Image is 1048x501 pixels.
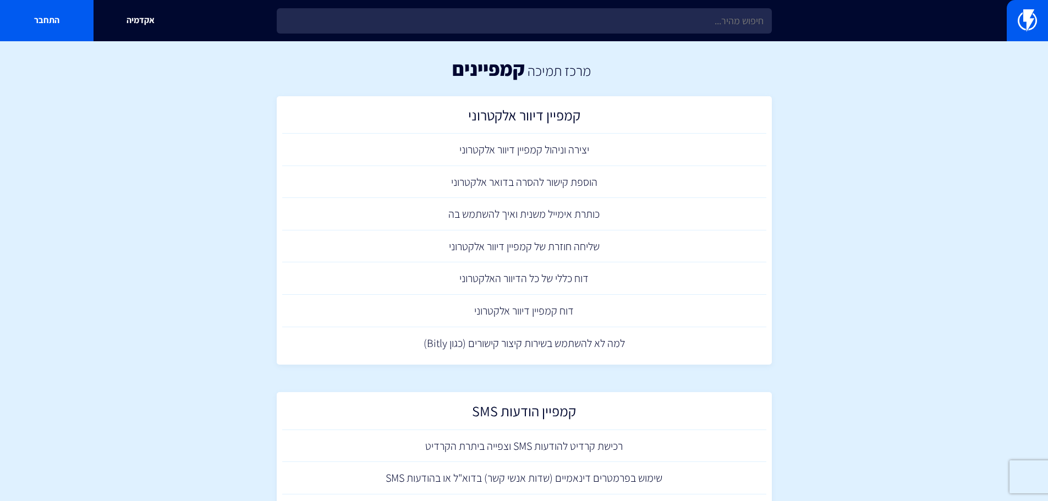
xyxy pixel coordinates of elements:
a: דוח כללי של כל הדיוור האלקטרוני [282,262,766,295]
a: שליחה חוזרת של קמפיין דיוור אלקטרוני [282,230,766,263]
a: למה לא להשתמש בשירות קיצור קישורים (כגון Bitly) [282,327,766,360]
a: הוספת קישור להסרה בדואר אלקטרוני [282,166,766,199]
a: מרכז תמיכה [528,61,591,80]
a: קמפיין הודעות SMS [282,398,766,430]
a: שימוש בפרמטרים דינאמיים (שדות אנשי קשר) בדוא"ל או בהודעות SMS [282,462,766,494]
h2: קמפיין דיוור אלקטרוני [288,107,761,129]
a: דוח קמפיין דיוור אלקטרוני [282,295,766,327]
a: יצירה וניהול קמפיין דיוור אלקטרוני [282,134,766,166]
a: רכישת קרדיט להודעות SMS וצפייה ביתרת הקרדיט [282,430,766,463]
h1: קמפיינים [452,58,525,80]
input: חיפוש מהיר... [277,8,772,34]
a: קמפיין דיוור אלקטרוני [282,102,766,134]
h2: קמפיין הודעות SMS [288,403,761,425]
a: כותרת אימייל משנית ואיך להשתמש בה [282,198,766,230]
